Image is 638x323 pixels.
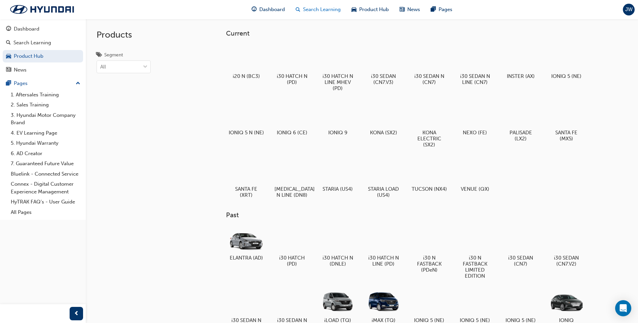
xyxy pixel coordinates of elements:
a: PALISADE (LX2) [500,99,541,144]
a: 5. Hyundai Warranty [8,138,83,148]
a: i30 SEDAN (CN7.V3) [363,43,404,88]
div: Pages [14,80,28,87]
a: i30 N FASTBACK LIMITED EDITION [455,225,495,282]
a: i30 SEDAN (CN7.V2) [546,225,587,270]
h5: ELANTRA (AD) [229,255,264,261]
a: STARIA (US4) [317,155,358,194]
a: i30 N FASTBACK (PDeN) [409,225,449,276]
a: All Pages [8,207,83,218]
h5: [MEDICAL_DATA] N LINE (DN8) [274,186,310,198]
h5: i30 HATCH N LINE MHEV (PD) [320,73,355,91]
a: Connex - Digital Customer Experience Management [8,179,83,197]
h5: i30 N FASTBACK LIMITED EDITION [457,255,493,279]
h5: KONA (SX2) [366,130,401,136]
a: IONIQ 5 (NE) [546,43,587,82]
h5: VENUE (QX) [457,186,493,192]
a: i30 SEDAN N LINE (CN7) [455,43,495,88]
span: tags-icon [97,52,102,58]
h5: IONIQ 5 (NE) [549,73,584,79]
h5: STARIA LOAD (US4) [366,186,401,198]
div: Dashboard [14,25,39,33]
a: TUCSON (NX4) [409,155,449,194]
span: Product Hub [359,6,389,13]
span: Pages [439,6,452,13]
a: SANTA FE (XRT) [226,155,266,200]
a: search-iconSearch Learning [290,3,346,16]
h5: PALISADE (LX2) [503,130,538,142]
h5: SANTA FE (XRT) [229,186,264,198]
div: Segment [104,52,123,58]
h5: i30 N FASTBACK (PDeN) [412,255,447,273]
span: guage-icon [6,26,11,32]
h5: i30 SEDAN (CN7.V2) [549,255,584,267]
a: guage-iconDashboard [246,3,290,16]
span: pages-icon [431,5,436,14]
span: News [407,6,420,13]
span: search-icon [296,5,300,14]
h5: i30 HATCH N LINE (PD) [366,255,401,267]
h5: i30 SEDAN N (CN7) [412,73,447,85]
button: DashboardSearch LearningProduct HubNews [3,21,83,77]
a: HyTRAK FAQ's - User Guide [8,197,83,207]
span: car-icon [6,53,11,59]
a: i30 HATCH N (DNLE) [317,225,358,270]
a: 6. AD Creator [8,148,83,159]
a: Product Hub [3,50,83,62]
a: IONIQ 5 N (NE) [226,99,266,138]
h3: Current [226,30,608,37]
a: [MEDICAL_DATA] N LINE (DN8) [272,155,312,200]
a: i30 HATCH N LINE MHEV (PD) [317,43,358,94]
span: up-icon [76,79,80,88]
h5: i30 HATCH N (DNLE) [320,255,355,267]
a: KONA ELECTRIC (SX2) [409,99,449,150]
div: News [14,66,27,74]
a: News [3,64,83,76]
span: Dashboard [259,6,285,13]
div: Search Learning [13,39,51,47]
h5: NEXO (FE) [457,130,493,136]
button: JW [623,4,635,15]
span: guage-icon [252,5,257,14]
div: All [100,63,106,71]
a: i20 N (BC3) [226,43,266,82]
span: prev-icon [74,310,79,318]
a: 2. Sales Training [8,100,83,110]
a: news-iconNews [394,3,425,16]
a: i30 SEDAN (CN7) [500,225,541,270]
a: 7. Guaranteed Future Value [8,158,83,169]
button: Pages [3,77,83,90]
a: IONIQ 6 (CE) [272,99,312,138]
a: Trak [3,2,81,16]
a: Search Learning [3,37,83,49]
div: Open Intercom Messenger [615,300,631,316]
span: search-icon [6,40,11,46]
a: STARIA LOAD (US4) [363,155,404,200]
h5: INSTER (AX) [503,73,538,79]
a: i30 HATCH N (PD) [272,43,312,88]
a: SANTA FE (MX5) [546,99,587,144]
h5: i30 HATCH (PD) [274,255,310,267]
a: i30 HATCH N LINE (PD) [363,225,404,270]
span: news-icon [400,5,405,14]
h5: SANTA FE (MX5) [549,130,584,142]
h5: i30 SEDAN N LINE (CN7) [457,73,493,85]
a: 1. Aftersales Training [8,90,83,100]
span: pages-icon [6,81,11,87]
h2: Products [97,30,151,40]
a: pages-iconPages [425,3,458,16]
a: ELANTRA (AD) [226,225,266,264]
a: car-iconProduct Hub [346,3,394,16]
h5: i30 HATCH N (PD) [274,73,310,85]
h5: IONIQ 9 [320,130,355,136]
a: i30 SEDAN N (CN7) [409,43,449,88]
a: INSTER (AX) [500,43,541,82]
a: VENUE (QX) [455,155,495,194]
span: JW [625,6,633,13]
h5: IONIQ 6 (CE) [274,130,310,136]
h5: i30 SEDAN (CN7) [503,255,538,267]
h5: STARIA (US4) [320,186,355,192]
h5: i30 SEDAN (CN7.V3) [366,73,401,85]
span: down-icon [143,63,148,72]
a: Dashboard [3,23,83,35]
